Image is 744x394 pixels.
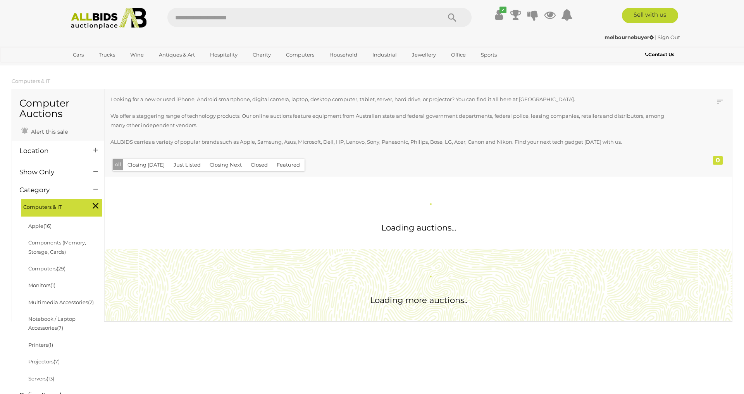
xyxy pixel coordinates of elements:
[23,201,81,212] span: Computers & IT
[57,265,65,272] span: (29)
[46,375,54,382] span: (13)
[29,128,68,135] span: Alert this sale
[68,48,89,61] a: Cars
[50,282,55,288] span: (1)
[28,342,53,348] a: Printers(1)
[110,95,670,104] p: Looking for a new or used iPhone, Android smartphone, digital camera, laptop, desktop computer, t...
[48,342,53,348] span: (1)
[88,299,94,305] span: (2)
[713,156,723,165] div: 0
[53,358,60,365] span: (7)
[94,48,120,61] a: Trucks
[68,61,133,74] a: [GEOGRAPHIC_DATA]
[169,159,205,171] button: Just Listed
[446,48,471,61] a: Office
[28,316,76,331] a: Notebook / Laptop Accessories(7)
[12,78,50,84] a: Computers & IT
[248,48,276,61] a: Charity
[113,159,123,170] button: All
[381,223,456,232] span: Loading auctions...
[19,147,82,155] h4: Location
[499,7,506,13] i: ✔
[407,48,441,61] a: Jewellery
[28,265,65,272] a: Computers(29)
[370,295,467,305] span: Loading more auctions..
[205,48,243,61] a: Hospitality
[28,282,55,288] a: Monitors(1)
[67,8,151,29] img: Allbids.com.au
[123,159,169,171] button: Closing [DATE]
[28,375,54,382] a: Servers(13)
[205,159,246,171] button: Closing Next
[476,48,502,61] a: Sports
[433,8,472,27] button: Search
[28,223,52,229] a: Apple(16)
[19,125,70,137] a: Alert this sale
[154,48,200,61] a: Antiques & Art
[658,34,680,40] a: Sign Out
[28,299,94,305] a: Multimedia Accessories(2)
[645,50,676,59] a: Contact Us
[246,159,272,171] button: Closed
[28,239,86,255] a: Components (Memory, Storage, Cards)
[28,358,60,365] a: Projectors(7)
[493,8,505,22] a: ✔
[645,52,674,57] b: Contact Us
[604,34,654,40] strong: melbournebuyer
[604,34,655,40] a: melbournebuyer
[19,186,82,194] h4: Category
[43,223,52,229] span: (16)
[110,112,670,130] p: We offer a staggering range of technology products. Our online auctions feature equipment from Au...
[125,48,149,61] a: Wine
[19,98,96,119] h1: Computer Auctions
[110,138,670,146] p: ALLBIDS carries a variety of popular brands such as Apple, Samsung, Asus, Microsoft, Dell, HP, Le...
[367,48,402,61] a: Industrial
[281,48,319,61] a: Computers
[19,169,82,176] h4: Show Only
[324,48,362,61] a: Household
[622,8,678,23] a: Sell with us
[655,34,656,40] span: |
[57,325,63,331] span: (7)
[272,159,305,171] button: Featured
